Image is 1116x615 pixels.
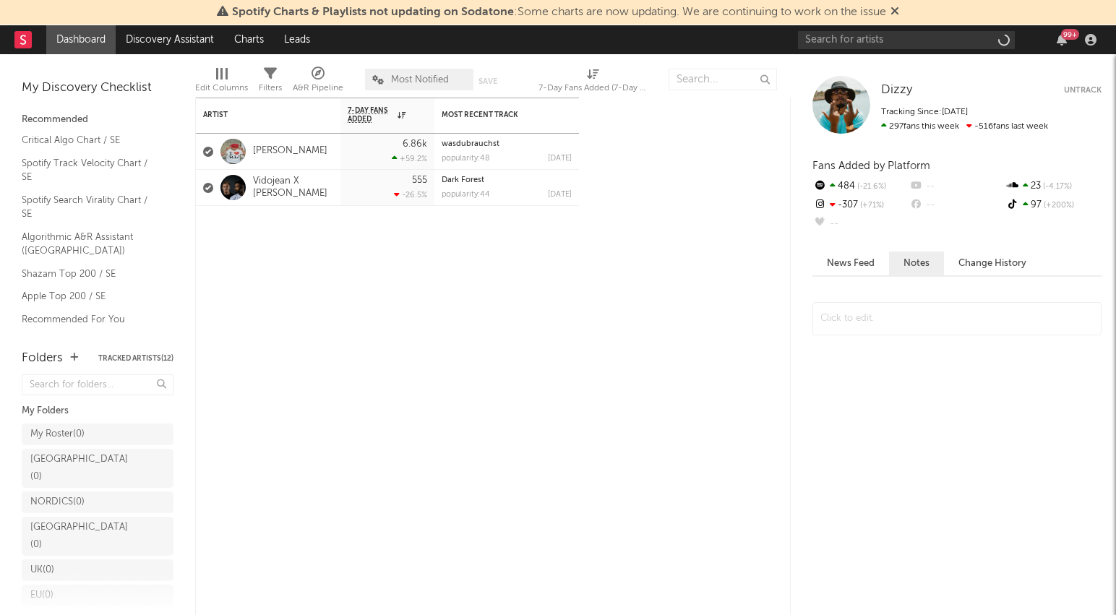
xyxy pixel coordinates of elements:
[442,111,550,119] div: Most Recent Track
[442,140,572,148] div: wasdubrauchst
[293,61,343,103] div: A&R Pipeline
[30,587,53,604] div: EU ( 0 )
[259,79,282,97] div: Filters
[22,79,173,97] div: My Discovery Checklist
[22,517,173,556] a: [GEOGRAPHIC_DATA](0)
[944,251,1041,275] button: Change History
[22,449,173,488] a: [GEOGRAPHIC_DATA](0)
[253,176,333,200] a: Vidojean X [PERSON_NAME]
[478,77,497,85] button: Save
[22,288,159,304] a: Apple Top 200 / SE
[30,562,54,579] div: UK ( 0 )
[30,494,85,511] div: NORDICS ( 0 )
[890,7,899,18] span: Dismiss
[881,122,959,131] span: 297 fans this week
[881,83,912,98] a: Dizzy
[30,426,85,443] div: My Roster ( 0 )
[812,196,909,215] div: -307
[538,61,647,103] div: 7-Day Fans Added (7-Day Fans Added)
[538,79,647,97] div: 7-Day Fans Added (7-Day Fans Added)
[1005,196,1102,215] div: 97
[909,196,1005,215] div: --
[1057,34,1067,46] button: 99+
[442,140,499,148] a: wasdubrauchst
[812,215,909,233] div: --
[232,7,886,18] span: : Some charts are now updating. We are continuing to work on the issue
[442,176,572,184] div: Dark Forest
[403,139,427,149] div: 6.86k
[392,154,427,163] div: +59.2 %
[909,177,1005,196] div: --
[889,251,944,275] button: Notes
[798,31,1015,49] input: Search for artists
[22,350,63,367] div: Folders
[881,122,1048,131] span: -516 fans last week
[1042,202,1074,210] span: +200 %
[442,176,484,184] a: Dark Forest
[22,311,159,327] a: Recommended For You
[22,374,173,395] input: Search for folders...
[855,183,886,191] span: -21.6 %
[232,7,514,18] span: Spotify Charts & Playlists not updating on Sodatone
[391,75,449,85] span: Most Notified
[812,177,909,196] div: 484
[259,61,282,103] div: Filters
[548,191,572,199] div: [DATE]
[22,132,159,148] a: Critical Algo Chart / SE
[116,25,224,54] a: Discovery Assistant
[46,25,116,54] a: Dashboard
[812,251,889,275] button: News Feed
[22,403,173,420] div: My Folders
[22,229,159,259] a: Algorithmic A&R Assistant ([GEOGRAPHIC_DATA])
[195,61,248,103] div: Edit Columns
[881,108,968,116] span: Tracking Since: [DATE]
[22,491,173,513] a: NORDICS(0)
[22,155,159,185] a: Spotify Track Velocity Chart / SE
[669,69,777,90] input: Search...
[1005,177,1102,196] div: 23
[394,190,427,199] div: -26.5 %
[22,111,173,129] div: Recommended
[442,155,490,163] div: popularity: 48
[1064,83,1102,98] button: Untrack
[253,145,327,158] a: [PERSON_NAME]
[98,355,173,362] button: Tracked Artists(12)
[858,202,884,210] span: +71 %
[203,111,312,119] div: Artist
[30,451,132,486] div: [GEOGRAPHIC_DATA] ( 0 )
[22,266,159,282] a: Shazam Top 200 / SE
[22,559,173,581] a: UK(0)
[293,79,343,97] div: A&R Pipeline
[442,191,490,199] div: popularity: 44
[224,25,274,54] a: Charts
[22,423,173,445] a: My Roster(0)
[881,84,912,96] span: Dizzy
[348,106,394,124] span: 7-Day Fans Added
[548,155,572,163] div: [DATE]
[274,25,320,54] a: Leads
[412,176,427,185] div: 555
[812,160,930,171] span: Fans Added by Platform
[30,519,132,554] div: [GEOGRAPHIC_DATA] ( 0 )
[1061,29,1079,40] div: 99 +
[22,585,173,606] a: EU(0)
[195,79,248,97] div: Edit Columns
[22,192,159,222] a: Spotify Search Virality Chart / SE
[1041,183,1072,191] span: -4.17 %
